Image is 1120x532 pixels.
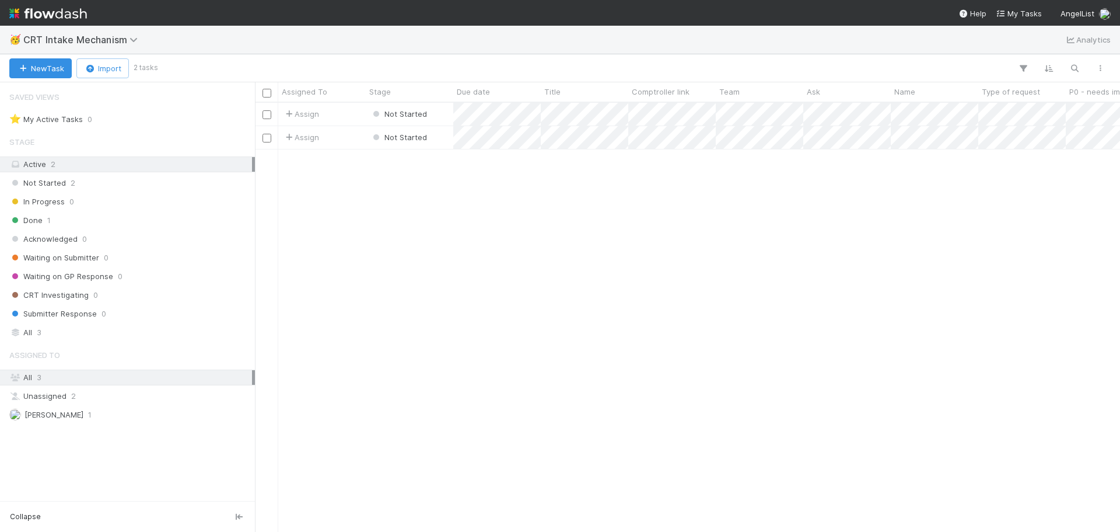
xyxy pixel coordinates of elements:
div: Unassigned [9,389,252,404]
span: Not Started [370,133,427,142]
span: CRT Intake Mechanism [23,34,143,46]
span: In Progress [9,194,65,209]
span: 🥳 [9,34,21,44]
span: Ask [807,86,820,98]
span: 3 [37,325,41,340]
span: 2 [71,176,75,190]
div: All [9,370,252,385]
span: Waiting on GP Response [9,269,113,284]
span: Name [894,86,915,98]
span: Assign [283,108,319,120]
span: 3 [37,373,41,382]
button: Import [76,58,129,78]
img: logo-inverted-e16ddd16eac7371096b0.svg [9,4,87,23]
span: Assigned To [282,86,327,98]
span: My Tasks [996,9,1042,18]
span: Assign [283,131,319,143]
span: 0 [69,194,74,209]
span: Waiting on Submitter [9,251,99,265]
div: My Active Tasks [9,112,83,127]
button: NewTask [9,58,72,78]
span: 0 [118,269,123,284]
span: Saved Views [9,85,60,109]
span: Title [544,86,561,98]
span: ⭐ [9,114,21,124]
span: AngelList [1060,9,1094,18]
span: Comptroller link [632,86,689,98]
div: All [9,325,252,340]
a: My Tasks [996,8,1042,19]
span: 0 [82,232,87,246]
span: 2 [51,159,55,169]
span: Submitter Response [9,307,97,321]
span: Not Started [370,109,427,119]
div: Not Started [370,108,427,120]
span: 1 [88,408,92,422]
input: Toggle Row Selected [262,134,271,142]
span: 0 [101,307,106,321]
div: Active [9,157,252,172]
span: 2 [71,389,76,404]
span: Type of request [982,86,1040,98]
span: [PERSON_NAME] [24,410,83,419]
span: Done [9,213,43,228]
span: Collapse [10,512,41,522]
span: 0 [93,288,98,302]
span: Stage [9,130,34,154]
img: avatar_60e5bba5-e4c9-4ca2-8b5c-d649d5645218.png [9,409,21,420]
span: Stage [369,86,391,98]
div: Not Started [370,131,427,143]
span: Team [719,86,740,98]
span: 0 [87,112,92,127]
img: avatar_37569647-1c78-4889-accf-88c08d42a236.png [1099,8,1111,20]
span: Acknowledged [9,232,78,246]
span: CRT Investigating [9,288,89,302]
input: Toggle All Rows Selected [262,89,271,98]
span: 0 [104,251,108,265]
span: 1 [47,213,51,228]
a: Analytics [1065,33,1111,47]
span: Not Started [9,176,66,190]
div: Help [958,8,986,19]
input: Toggle Row Selected [262,110,271,119]
span: Due date [457,86,490,98]
span: Assigned To [9,343,60,367]
small: 2 tasks [134,62,158,73]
